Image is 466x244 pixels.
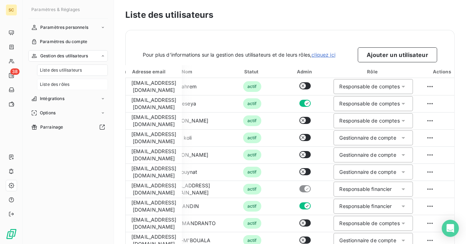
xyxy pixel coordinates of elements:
[40,38,87,45] span: Paramètres du compte
[243,150,261,160] span: actif
[243,201,261,212] span: actif
[28,36,108,47] a: Paramètres du compte
[329,68,417,75] div: Rôle
[340,151,396,159] div: Gestionnaire de compte
[284,68,326,75] div: Admin
[126,146,182,163] td: [EMAIL_ADDRESS][DOMAIN_NAME]
[243,167,261,177] span: actif
[340,168,396,176] div: Gestionnaire de compte
[126,215,182,232] td: [EMAIL_ADDRESS][DOMAIN_NAME]
[311,52,335,58] a: cliquez ici
[126,112,182,129] td: [EMAIL_ADDRESS][DOMAIN_NAME]
[127,68,180,75] div: Adresse email
[358,47,437,62] button: Ajouter un utilisateur
[126,95,182,112] td: [EMAIL_ADDRESS][DOMAIN_NAME]
[37,79,108,90] a: Liste des rôles
[340,186,392,193] div: Responsable financier
[420,68,465,75] div: Actions
[340,203,392,210] div: Responsable financier
[40,81,69,88] span: Liste des rôles
[6,228,17,240] img: Logo LeanPay
[340,134,396,141] div: Gestionnaire de compte
[40,24,88,31] span: Paramètres personnels
[340,100,400,107] div: Responsable de comptes
[243,115,261,126] span: actif
[40,53,88,59] span: Gestion des utilisateurs
[340,117,400,124] div: Responsable de comptes
[125,9,455,21] h3: Liste des utilisateurs
[243,133,261,143] span: actif
[126,181,182,198] td: [EMAIL_ADDRESS][DOMAIN_NAME]
[442,220,459,237] div: Open Intercom Messenger
[126,65,182,78] th: Toggle SortBy
[31,7,80,12] span: Paramètres & Réglages
[340,237,396,244] div: Gestionnaire de compte
[28,121,108,133] a: Parrainage
[243,218,261,229] span: actif
[126,163,182,181] td: [EMAIL_ADDRESS][DOMAIN_NAME]
[40,110,56,116] span: Options
[40,95,64,102] span: Intégrations
[243,98,261,109] span: actif
[37,64,108,76] a: Liste des utilisateurs
[40,67,82,73] span: Liste des utilisateurs
[126,129,182,146] td: [EMAIL_ADDRESS][DOMAIN_NAME]
[340,220,400,227] div: Responsable de comptes
[223,68,281,75] div: Statut
[243,184,261,194] span: actif
[40,124,63,130] span: Parrainage
[10,68,20,75] span: 38
[126,78,182,95] td: [EMAIL_ADDRESS][DOMAIN_NAME]
[243,81,261,92] span: actif
[340,83,400,90] div: Responsable de comptes
[143,51,335,58] span: Pour plus d’informations sur la gestion des utilisateurs et de leurs rôles,
[222,65,283,78] th: Toggle SortBy
[126,198,182,215] td: [EMAIL_ADDRESS][DOMAIN_NAME]
[6,4,17,16] div: SC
